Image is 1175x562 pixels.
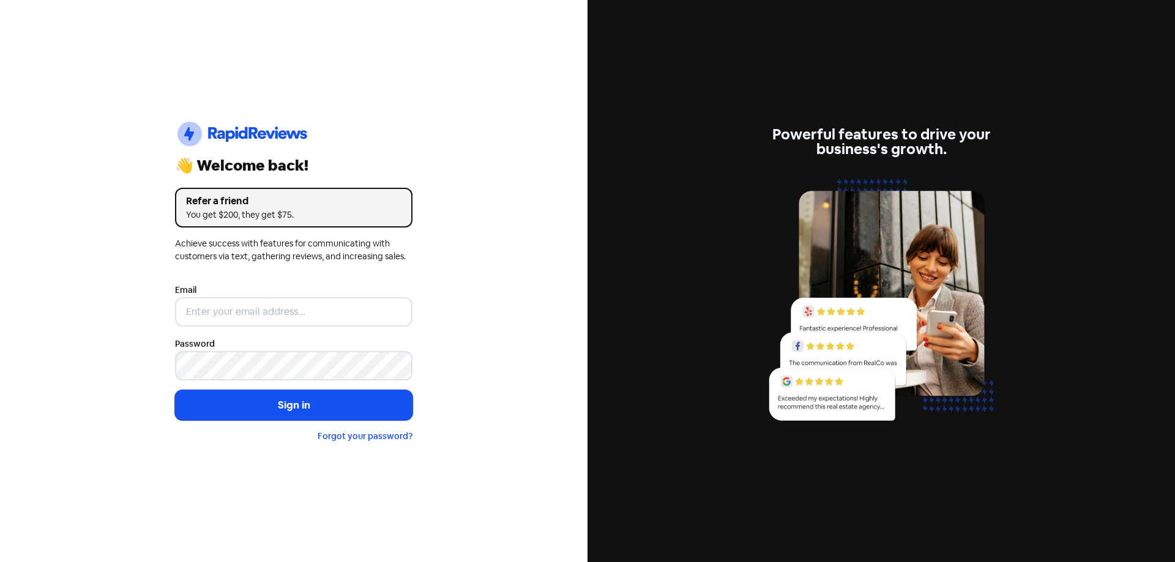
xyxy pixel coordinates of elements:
[763,127,1000,157] div: Powerful features to drive your business's growth.
[186,194,401,209] div: Refer a friend
[175,390,412,421] button: Sign in
[175,338,215,350] label: Password
[186,209,401,221] div: You get $200, they get $75.
[763,171,1000,435] img: reviews
[175,284,196,297] label: Email
[175,297,412,327] input: Enter your email address...
[175,158,412,173] div: 👋 Welcome back!
[318,431,412,442] a: Forgot your password?
[175,237,412,263] div: Achieve success with features for communicating with customers via text, gathering reviews, and i...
